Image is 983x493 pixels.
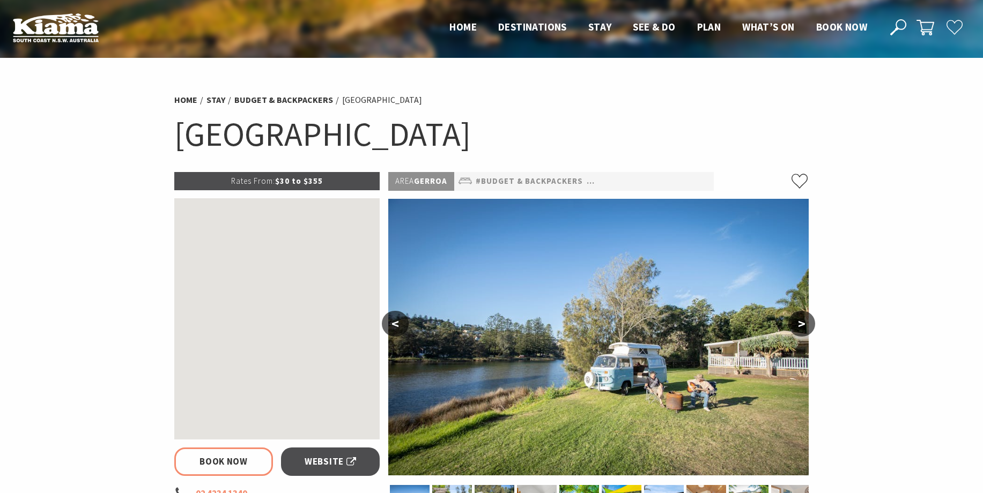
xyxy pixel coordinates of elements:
[382,311,409,337] button: <
[13,13,99,42] img: Kiama Logo
[742,20,795,33] span: What’s On
[788,311,815,337] button: >
[231,176,275,186] span: Rates From:
[342,93,422,107] li: [GEOGRAPHIC_DATA]
[498,20,567,33] span: Destinations
[174,447,274,476] a: Book Now
[234,94,333,106] a: Budget & backpackers
[174,94,197,106] a: Home
[449,20,477,33] span: Home
[587,175,704,188] a: #Camping & Holiday Parks
[388,199,809,475] img: Combi Van, Camping, Caravanning, Sites along Crooked River at Seven Mile Beach Holiday Park
[588,20,612,33] span: Stay
[206,94,225,106] a: Stay
[174,113,809,156] h1: [GEOGRAPHIC_DATA]
[816,20,867,33] span: Book now
[395,176,414,186] span: Area
[439,19,878,36] nav: Main Menu
[174,172,380,190] p: $30 to $355
[305,454,356,469] span: Website
[697,20,721,33] span: Plan
[633,20,675,33] span: See & Do
[281,447,380,476] a: Website
[388,172,454,191] p: Gerroa
[476,175,583,188] a: #Budget & backpackers
[707,175,757,188] a: #Cottages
